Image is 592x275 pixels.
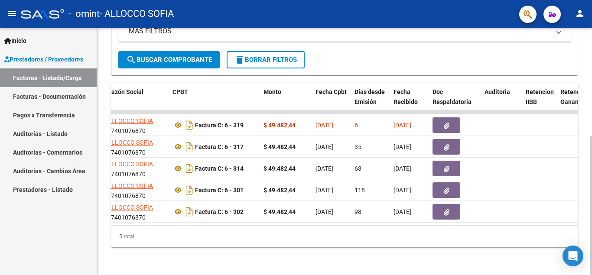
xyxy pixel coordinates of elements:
[107,161,153,168] span: ALLOCCO SOFIA
[390,83,429,121] datatable-header-cell: Fecha Recibido
[104,83,169,121] datatable-header-cell: Razón Social
[234,55,245,65] mat-icon: delete
[107,182,153,189] span: ALLOCCO SOFIA
[355,208,361,215] span: 98
[429,83,481,121] datatable-header-cell: Doc Respaldatoria
[234,56,297,64] span: Borrar Filtros
[316,122,333,129] span: [DATE]
[316,143,333,150] span: [DATE]
[195,165,244,172] strong: Factura C: 6 - 314
[4,36,26,45] span: Inicio
[184,205,195,219] i: Descargar documento
[394,208,411,215] span: [DATE]
[107,88,143,95] span: Razón Social
[172,88,188,95] span: CPBT
[355,143,361,150] span: 35
[227,51,305,68] button: Borrar Filtros
[481,83,522,121] datatable-header-cell: Auditoria
[126,56,212,64] span: Buscar Comprobante
[111,226,578,247] div: 5 total
[316,165,333,172] span: [DATE]
[184,118,195,132] i: Descargar documento
[563,246,583,266] div: Open Intercom Messenger
[575,8,585,19] mat-icon: person
[316,187,333,194] span: [DATE]
[433,88,472,105] span: Doc Respaldatoria
[169,83,260,121] datatable-header-cell: CPBT
[107,117,153,124] span: ALLOCCO SOFIA
[4,55,83,64] span: Prestadores / Proveedores
[129,26,550,36] mat-panel-title: MAS FILTROS
[355,88,385,105] span: Días desde Emisión
[184,162,195,175] i: Descargar documento
[107,116,166,134] div: 27401076870
[526,88,554,105] span: Retencion IIBB
[118,21,571,42] mat-expansion-panel-header: MAS FILTROS
[355,165,361,172] span: 63
[316,88,347,95] span: Fecha Cpbt
[355,187,365,194] span: 118
[263,187,296,194] strong: $ 49.482,44
[263,122,296,129] strong: $ 49.482,44
[184,183,195,197] i: Descargar documento
[195,122,244,129] strong: Factura C: 6 - 319
[263,208,296,215] strong: $ 49.482,44
[316,208,333,215] span: [DATE]
[195,187,244,194] strong: Factura C: 6 - 301
[394,165,411,172] span: [DATE]
[263,165,296,172] strong: $ 49.482,44
[263,143,296,150] strong: $ 49.482,44
[557,83,592,121] datatable-header-cell: Retención Ganancias
[394,122,411,129] span: [DATE]
[68,4,100,23] span: - omint
[260,83,312,121] datatable-header-cell: Monto
[107,139,153,146] span: ALLOCCO SOFIA
[107,159,166,178] div: 27401076870
[184,140,195,154] i: Descargar documento
[394,143,411,150] span: [DATE]
[7,8,17,19] mat-icon: menu
[560,88,590,105] span: Retención Ganancias
[107,138,166,156] div: 27401076870
[118,51,220,68] button: Buscar Comprobante
[126,55,137,65] mat-icon: search
[195,143,244,150] strong: Factura C: 6 - 317
[195,208,244,215] strong: Factura C: 6 - 302
[522,83,557,121] datatable-header-cell: Retencion IIBB
[394,187,411,194] span: [DATE]
[107,181,166,199] div: 27401076870
[263,88,281,95] span: Monto
[100,4,174,23] span: - ALLOCCO SOFIA
[355,122,358,129] span: 6
[107,203,166,221] div: 27401076870
[312,83,351,121] datatable-header-cell: Fecha Cpbt
[351,83,390,121] datatable-header-cell: Días desde Emisión
[485,88,510,95] span: Auditoria
[107,204,153,211] span: ALLOCCO SOFIA
[394,88,418,105] span: Fecha Recibido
